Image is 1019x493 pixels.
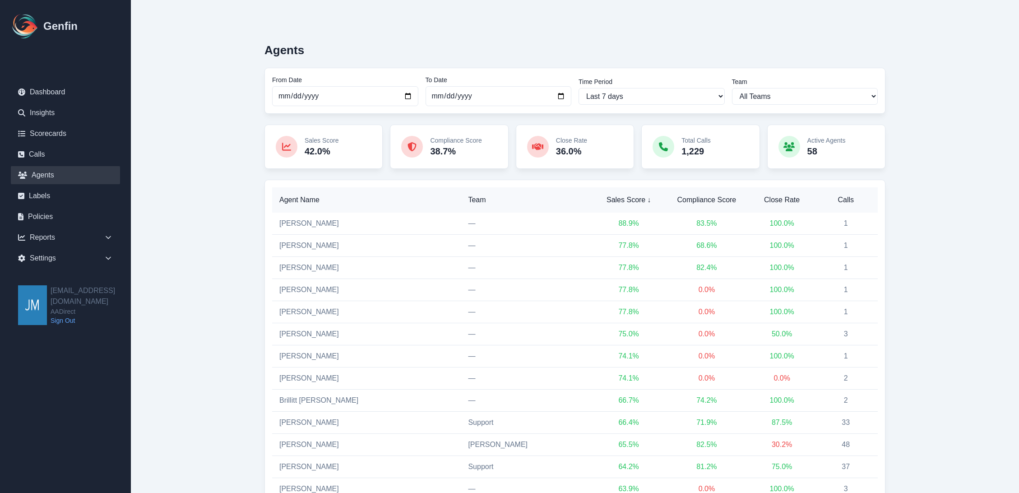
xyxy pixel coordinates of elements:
td: 2 [814,367,878,390]
span: 77.8 % [618,264,639,271]
span: — [468,352,475,360]
a: [PERSON_NAME] [279,308,339,316]
span: — [468,308,475,316]
td: 3 [814,323,878,345]
span: — [468,485,475,493]
span: Support [468,419,493,426]
span: 100.0 % [770,286,794,293]
td: 1 [814,213,878,235]
span: AADirect [51,307,131,316]
span: 66.4 % [618,419,639,426]
span: 66.7 % [618,396,639,404]
span: ↓ [647,195,651,205]
div: Reports [11,228,120,246]
span: 50.0 % [772,330,792,338]
span: 0.0 % [699,374,715,382]
a: Dashboard [11,83,120,101]
td: 2 [814,390,878,412]
span: 0.0 % [699,352,715,360]
label: From Date [272,75,418,84]
span: 75.0 % [618,330,639,338]
span: Sales Score [601,195,656,205]
span: Close Rate [757,195,807,205]
span: [PERSON_NAME] [468,441,528,448]
label: Team [732,77,878,86]
a: [PERSON_NAME] [279,330,339,338]
span: 0.0 % [699,308,715,316]
p: 38.7% [430,145,482,158]
h2: Agents [264,43,304,57]
a: [PERSON_NAME] [279,242,339,249]
span: 100.0 % [770,242,794,249]
span: 87.5 % [772,419,792,426]
a: [PERSON_NAME] [279,485,339,493]
a: Policies [11,208,120,226]
span: — [468,264,475,271]
p: Compliance Score [430,136,482,145]
p: 58 [807,145,846,158]
a: Scorecards [11,125,120,143]
td: 1 [814,345,878,367]
td: 1 [814,235,878,257]
span: 30.2 % [772,441,792,448]
a: [PERSON_NAME] [279,264,339,271]
p: Active Agents [807,136,846,145]
td: 1 [814,301,878,323]
label: Time Period [579,77,725,86]
span: 0.0 % [699,330,715,338]
td: 1 [814,279,878,301]
span: Team [468,195,587,205]
a: [PERSON_NAME] [279,441,339,448]
span: 100.0 % [770,219,794,227]
span: 74.2 % [696,396,717,404]
span: Compliance Score [671,195,743,205]
td: 33 [814,412,878,434]
span: 74.1 % [618,374,639,382]
h1: Genfin [43,19,78,33]
span: 0.0 % [699,485,715,493]
span: 77.8 % [618,242,639,249]
span: 77.8 % [618,286,639,293]
span: 100.0 % [770,352,794,360]
a: [PERSON_NAME] [279,463,339,470]
span: 0.0 % [699,286,715,293]
span: — [468,219,475,227]
span: 0.0 % [774,374,790,382]
a: [PERSON_NAME] [279,286,339,293]
span: — [468,286,475,293]
p: 36.0% [556,145,587,158]
p: 42.0% [305,145,338,158]
span: 100.0 % [770,485,794,493]
span: 100.0 % [770,396,794,404]
span: 64.2 % [618,463,639,470]
span: — [468,242,475,249]
span: — [468,330,475,338]
p: Close Rate [556,136,587,145]
span: 88.9 % [618,219,639,227]
a: [PERSON_NAME] [279,352,339,360]
img: jmendoza@aadirect.com [18,285,47,325]
span: Agent Name [279,195,454,205]
a: Labels [11,187,120,205]
span: — [468,374,475,382]
a: [PERSON_NAME] [279,374,339,382]
img: Logo [11,12,40,41]
span: 75.0 % [772,463,792,470]
span: 82.5 % [696,441,717,448]
a: [PERSON_NAME] [279,219,339,227]
span: 83.5 % [696,219,717,227]
span: 100.0 % [770,264,794,271]
a: [PERSON_NAME] [279,419,339,426]
a: Brillitt [PERSON_NAME] [279,396,358,404]
p: 1,229 [681,145,711,158]
span: 82.4 % [696,264,717,271]
p: Sales Score [305,136,338,145]
span: — [468,396,475,404]
span: 68.6 % [696,242,717,249]
span: 100.0 % [770,308,794,316]
td: 37 [814,456,878,478]
td: 1 [814,257,878,279]
span: 71.9 % [696,419,717,426]
span: Support [468,463,493,470]
label: To Date [426,75,572,84]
